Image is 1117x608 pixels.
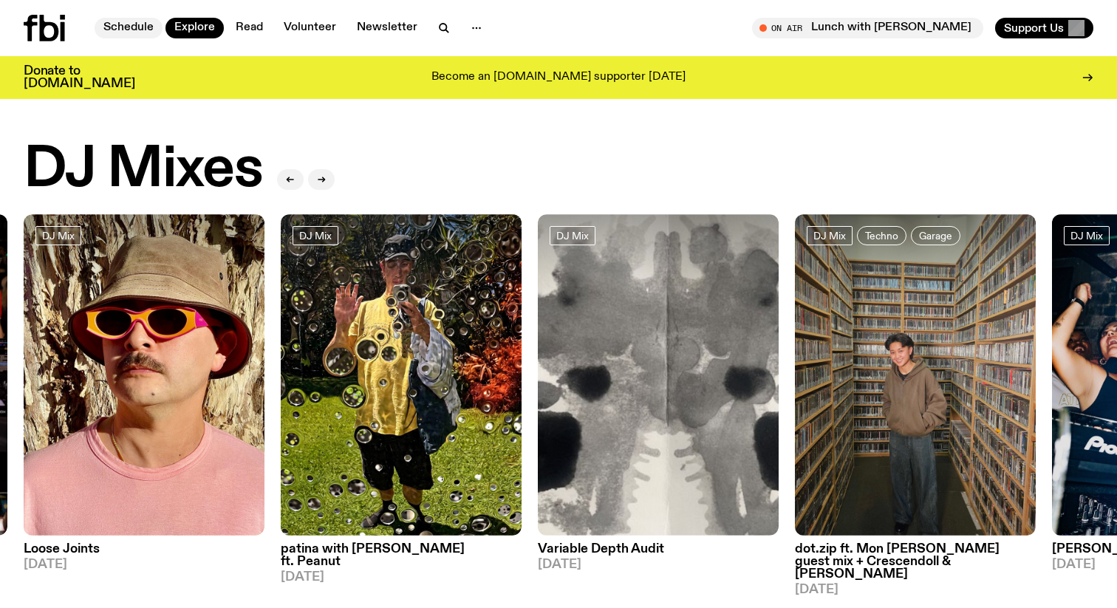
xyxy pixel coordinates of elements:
span: [DATE] [538,559,779,571]
a: Loose Joints[DATE] [24,536,264,571]
img: A black and white Rorschach [538,214,779,536]
h2: DJ Mixes [24,142,262,198]
h3: Donate to [DOMAIN_NAME] [24,65,135,90]
a: DJ Mix [293,226,338,245]
a: Schedule [95,18,163,38]
h3: Loose Joints [24,543,264,556]
h3: patina with [PERSON_NAME] ft. Peanut [281,543,522,568]
span: DJ Mix [42,230,75,241]
h3: Variable Depth Audit [538,543,779,556]
span: [DATE] [795,584,1036,596]
span: Garage [919,230,952,241]
h3: dot.zip ft. Mon [PERSON_NAME] guest mix + Crescendoll & [PERSON_NAME] [795,543,1036,581]
a: Techno [857,226,906,245]
a: patina with [PERSON_NAME] ft. Peanut[DATE] [281,536,522,584]
a: Variable Depth Audit[DATE] [538,536,779,571]
a: DJ Mix [807,226,853,245]
a: DJ Mix [35,226,81,245]
span: DJ Mix [1070,230,1103,241]
button: On AirLunch with [PERSON_NAME] [752,18,983,38]
a: dot.zip ft. Mon [PERSON_NAME] guest mix + Crescendoll & [PERSON_NAME][DATE] [795,536,1036,596]
span: [DATE] [281,571,522,584]
span: [DATE] [24,559,264,571]
a: Volunteer [275,18,345,38]
img: Tyson stands in front of a paperbark tree wearing orange sunglasses, a suede bucket hat and a pin... [24,214,264,536]
a: DJ Mix [550,226,595,245]
span: Techno [865,230,898,241]
span: DJ Mix [556,230,589,241]
span: DJ Mix [299,230,332,241]
span: Support Us [1004,21,1064,35]
a: Newsletter [348,18,426,38]
p: Become an [DOMAIN_NAME] supporter [DATE] [431,71,686,84]
a: DJ Mix [1064,226,1110,245]
a: Garage [911,226,960,245]
a: Read [227,18,272,38]
button: Support Us [995,18,1093,38]
a: Explore [165,18,224,38]
span: DJ Mix [813,230,846,241]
